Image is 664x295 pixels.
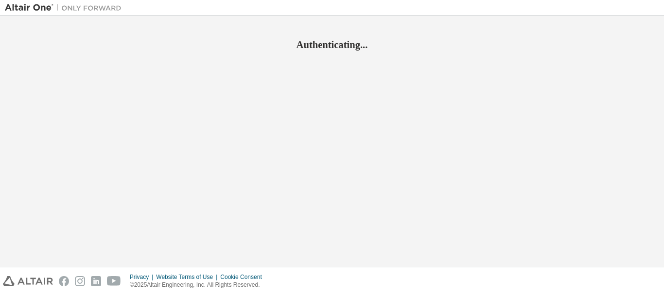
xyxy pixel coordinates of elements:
img: altair_logo.svg [3,276,53,286]
div: Website Terms of Use [156,273,220,281]
img: instagram.svg [75,276,85,286]
div: Cookie Consent [220,273,267,281]
img: youtube.svg [107,276,121,286]
p: © 2025 Altair Engineering, Inc. All Rights Reserved. [130,281,268,289]
img: facebook.svg [59,276,69,286]
h2: Authenticating... [5,38,659,51]
img: linkedin.svg [91,276,101,286]
img: Altair One [5,3,126,13]
div: Privacy [130,273,156,281]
